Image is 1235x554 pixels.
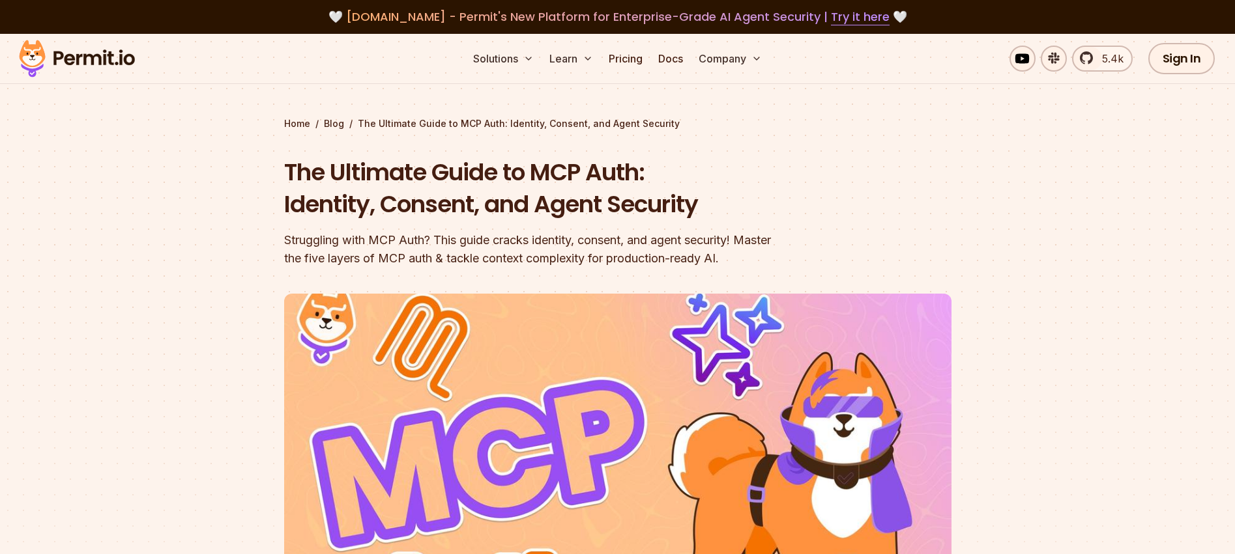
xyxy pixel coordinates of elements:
button: Learn [544,46,598,72]
a: Blog [324,117,344,130]
div: / / [284,117,952,130]
a: Try it here [831,8,890,25]
h1: The Ultimate Guide to MCP Auth: Identity, Consent, and Agent Security [284,156,785,221]
span: 5.4k [1094,51,1124,66]
button: Company [693,46,767,72]
a: Pricing [603,46,648,72]
a: Home [284,117,310,130]
button: Solutions [468,46,539,72]
span: [DOMAIN_NAME] - Permit's New Platform for Enterprise-Grade AI Agent Security | [346,8,890,25]
a: 5.4k [1072,46,1133,72]
a: Docs [653,46,688,72]
a: Sign In [1148,43,1215,74]
img: Permit logo [13,36,141,81]
div: Struggling with MCP Auth? This guide cracks identity, consent, and agent security! Master the fiv... [284,231,785,268]
div: 🤍 🤍 [31,8,1204,26]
